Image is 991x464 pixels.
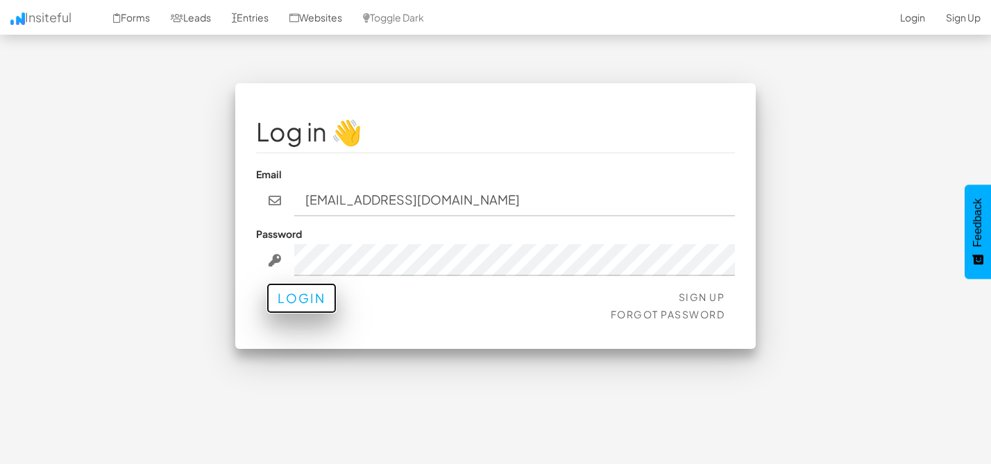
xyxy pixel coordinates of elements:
img: icon.png [10,12,25,25]
button: Login [266,283,337,313]
button: Feedback - Show survey [965,184,991,279]
a: Forgot Password [611,308,725,320]
label: Email [256,167,282,181]
h1: Log in 👋 [256,118,735,146]
label: Password [256,227,302,241]
input: john@doe.com [294,184,736,216]
a: Sign Up [679,291,725,303]
span: Feedback [972,198,984,247]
